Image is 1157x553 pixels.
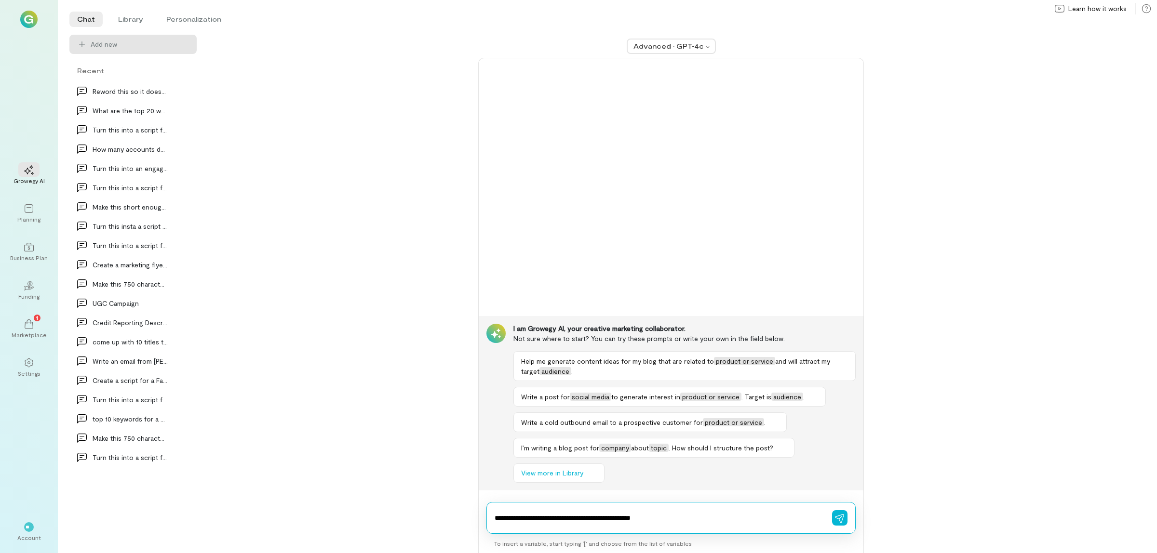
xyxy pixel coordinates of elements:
span: View more in Library [521,468,583,478]
div: Make this 750 characters or less: Paying Before… [93,279,168,289]
button: Write a post forsocial mediato generate interest inproduct or service. Target isaudience. [513,387,826,407]
li: Personalization [159,12,229,27]
button: View more in Library [513,463,605,483]
div: To insert a variable, start typing ‘[’ and choose from the list of variables [486,534,856,553]
div: What are the top 20 ways small business owners ca… [93,105,168,116]
div: Growegy AI [13,177,45,184]
span: product or service [680,393,741,401]
div: top 10 keywords for a mobile notary service [93,414,168,424]
a: Marketplace [12,312,46,346]
div: Reword this so it doesn't get flagged by google:… [93,86,168,96]
div: Turn this into a script for a compelling and educ… [93,452,168,462]
div: Turn this into a script for an Instagram Reel: W… [93,183,168,193]
span: . How should I structure the post? [669,444,773,452]
a: Growegy AI [12,158,46,192]
span: I’m writing a blog post for [521,444,599,452]
span: company [599,444,631,452]
a: Planning [12,196,46,231]
span: Add new [91,39,117,49]
div: Planning [17,215,40,223]
a: Funding [12,273,46,308]
div: Marketplace [12,331,47,339]
li: Library [110,12,151,27]
div: Turn this into a script for a facebook reel: Cur… [93,125,168,135]
div: Turn this insta a script for an instagram reel:… [93,221,168,231]
div: Not sure where to start? You can try these prompts or write your own in the field below. [513,333,856,343]
div: Settings [18,369,40,377]
span: to generate interest in [611,393,680,401]
a: Business Plan [12,235,46,269]
span: product or service [714,357,775,365]
div: Credit Reporting Descrepancies [93,317,168,328]
div: Business Plan [10,254,48,262]
span: . [571,367,573,375]
span: topic [649,444,669,452]
span: Learn how it works [1068,4,1127,13]
li: Chat [69,12,103,27]
div: Account [17,534,41,541]
span: audience [771,393,803,401]
div: Recent [69,66,197,76]
span: . [764,418,766,426]
span: audience [539,367,571,375]
span: . Target is [741,393,771,401]
div: come up with 10 titles that say: Journey Towards… [93,337,168,347]
span: Write a cold outbound email to a prospective customer for [521,418,703,426]
div: Funding [18,292,40,300]
span: about [631,444,649,452]
span: product or service [703,418,764,426]
button: Write a cold outbound email to a prospective customer forproduct or service. [513,412,787,432]
div: Make this 750 characters or LESS: Big Shout-out… [93,433,168,443]
button: Help me generate content ideas for my blog that are related toproduct or serviceand will attract ... [513,351,856,381]
div: Advanced · GPT‑4o [633,41,703,51]
span: Write a post for [521,393,570,401]
div: Create a script for a Facebook Reel. Make the sc… [93,375,168,385]
div: Create a marketing flyer for the company Re-Leash… [93,260,168,270]
a: Settings [12,350,46,385]
span: 1 [36,313,38,322]
div: Turn this into a script for a facebook reel: Wha… [93,240,168,250]
div: Write an email from [PERSON_NAME] Twist, Customer Success… [93,356,168,366]
span: Help me generate content ideas for my blog that are related to [521,357,714,365]
div: I am Growegy AI, your creative marketing collaborator. [513,324,856,333]
span: social media [570,393,611,401]
button: I’m writing a blog post forcompanyabouttopic. How should I structure the post? [513,438,794,458]
div: Turn this into an engaging script for a social me… [93,163,168,173]
div: How many accounts do I need to build a business c… [93,144,168,154]
div: Make this short enough for a quarter page flyer:… [93,202,168,212]
span: . [803,393,805,401]
div: Turn this into a script for a facebook reel. Mak… [93,395,168,405]
div: UGC Campaign [93,298,168,308]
